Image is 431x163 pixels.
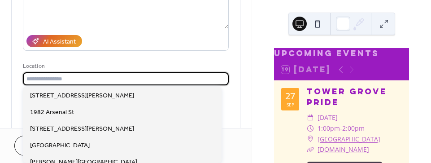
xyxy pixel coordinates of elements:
div: ​ [307,144,314,155]
div: ​ [307,123,314,134]
span: [DATE] [318,112,338,123]
div: ​ [307,112,314,123]
span: 1982 Arsenal St [30,108,74,117]
a: Tower Grove Pride [307,86,387,107]
div: 27 [285,92,295,101]
div: Location [23,62,227,71]
div: Upcoming events [274,48,409,59]
a: [DOMAIN_NAME] [318,145,369,154]
button: Cancel [14,136,70,156]
span: [STREET_ADDRESS][PERSON_NAME] [30,91,134,101]
span: [STREET_ADDRESS][PERSON_NAME] [30,124,134,134]
button: AI Assistant [26,35,82,47]
div: AI Assistant [43,37,76,47]
div: Sep [287,102,294,107]
span: 2:00pm [342,123,365,134]
span: [GEOGRAPHIC_DATA] [30,141,90,150]
span: - [340,123,342,134]
span: 1:00pm [318,123,340,134]
div: ​ [307,134,314,145]
a: [GEOGRAPHIC_DATA] [318,134,380,145]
